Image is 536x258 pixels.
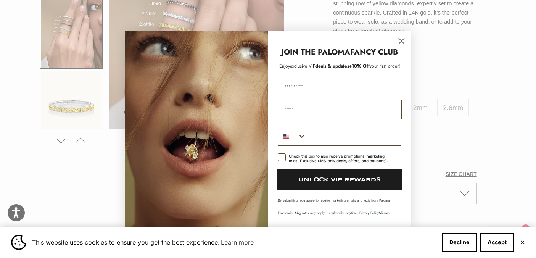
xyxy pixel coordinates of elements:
img: United States [283,133,289,139]
input: Email [278,100,402,119]
div: Check this box to also receive promotional marketing texts (Exclusive SMS-only deals, offers, and... [289,154,392,163]
a: Privacy Policy [359,210,379,215]
img: Loading... [125,31,268,227]
input: First Name [278,77,401,96]
button: Close [520,240,525,245]
span: This website uses cookies to ensure you get the best experience. [32,237,436,248]
button: Decline [442,233,477,252]
button: Search Countries [278,127,306,145]
a: Terms [381,210,390,215]
button: UNLOCK VIP REWARDS [277,169,402,190]
span: & . [359,210,391,215]
a: Learn more [220,237,255,248]
span: 10% Off [352,63,370,69]
span: Enjoy [279,63,290,69]
strong: JOIN THE PALOMA [281,47,350,58]
span: exclusive VIP [290,63,315,69]
button: Close dialog [395,34,408,48]
span: + your first order! [349,63,400,69]
p: By submitting, you agree to receive marketing emails and texts from Paloma Diamonds. Msg rates ma... [278,198,401,215]
button: Accept [480,233,514,252]
img: Cookie banner [11,235,26,250]
strong: FANCY CLUB [350,47,398,58]
span: deals & updates [290,63,349,69]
